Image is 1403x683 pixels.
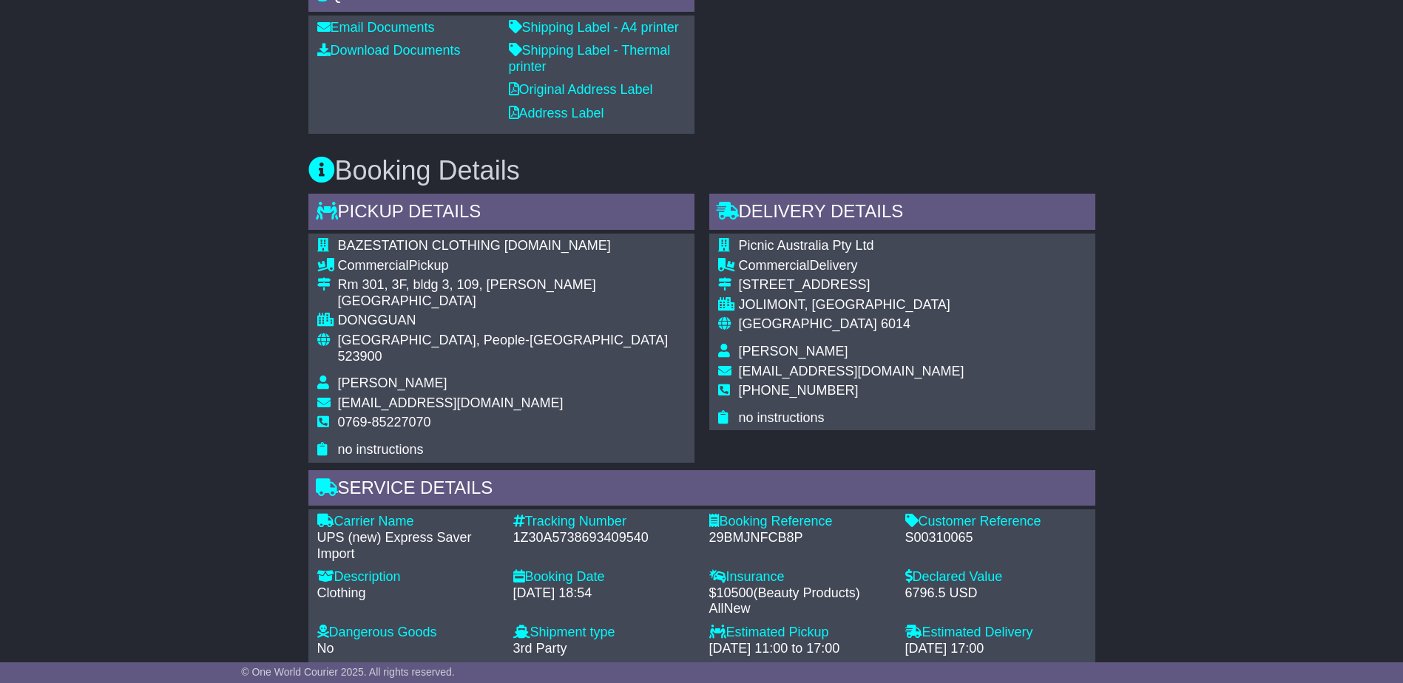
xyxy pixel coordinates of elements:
span: [PERSON_NAME] [338,376,447,390]
div: [GEOGRAPHIC_DATA] [338,293,686,310]
span: 10500 [717,585,754,600]
span: No [317,641,334,656]
div: Shipment type [513,625,694,641]
span: [PERSON_NAME] [739,344,848,359]
div: JOLIMONT, [GEOGRAPHIC_DATA] [739,297,964,313]
div: [DATE] 11:00 to 17:00 [709,641,890,657]
span: Commercial [338,258,409,273]
a: Address Label [509,106,604,120]
span: 6014 [881,316,910,331]
span: no instructions [739,410,825,425]
span: Beauty Products [758,585,856,600]
a: Download Documents [317,43,461,58]
div: Rm 301, 3F, bldg 3, 109, [PERSON_NAME] [338,277,686,293]
span: © One World Courier 2025. All rights reserved. [241,666,455,678]
a: Shipping Label - Thermal printer [509,43,671,74]
div: Carrier Name [317,514,498,530]
a: Email Documents [317,20,435,35]
a: Shipping Label - A4 printer [509,20,679,35]
span: [GEOGRAPHIC_DATA], People-[GEOGRAPHIC_DATA] [338,333,669,347]
div: 29BMJNFCB8P [709,530,890,546]
div: Description [317,569,498,585]
div: Booking Date [513,569,694,585]
span: [GEOGRAPHIC_DATA] [739,316,877,331]
div: Pickup Details [308,194,694,234]
div: Clothing [317,585,498,602]
a: Original Address Label [509,82,653,97]
div: Delivery [739,258,964,274]
div: Pickup [338,258,686,274]
div: Insurance [709,569,890,585]
div: Estimated Pickup [709,625,890,641]
div: DONGGUAN [338,313,686,329]
div: Estimated Delivery [905,625,1086,641]
div: Dangerous Goods [317,625,498,641]
div: Booking Reference [709,514,890,530]
span: [EMAIL_ADDRESS][DOMAIN_NAME] [338,395,564,410]
span: 523900 [338,349,382,364]
div: [DATE] 17:00 [905,641,1086,657]
div: [STREET_ADDRESS] [739,277,964,293]
div: Service Details [308,470,1095,510]
div: [DATE] 18:54 [513,585,694,602]
h3: Booking Details [308,156,1095,186]
div: $ ( ) [709,585,890,617]
span: Commercial [739,258,810,273]
span: BAZESTATION CLOTHING [DOMAIN_NAME] [338,238,611,253]
div: Customer Reference [905,514,1086,530]
div: UPS (new) Express Saver Import [317,530,498,562]
div: 6796.5 USD [905,585,1086,602]
div: S00310065 [905,530,1086,546]
div: Declared Value [905,569,1086,585]
div: Tracking Number [513,514,694,530]
span: [PHONE_NUMBER] [739,383,859,398]
span: 0769-85227070 [338,415,431,429]
span: Picnic Australia Pty Ltd [739,238,874,253]
span: [EMAIL_ADDRESS][DOMAIN_NAME] [739,364,964,378]
div: 1Z30A5738693409540 [513,530,694,546]
div: Delivery Details [709,194,1095,234]
span: no instructions [338,442,424,457]
div: AllNew [709,601,890,617]
span: 3rd Party [513,641,567,656]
